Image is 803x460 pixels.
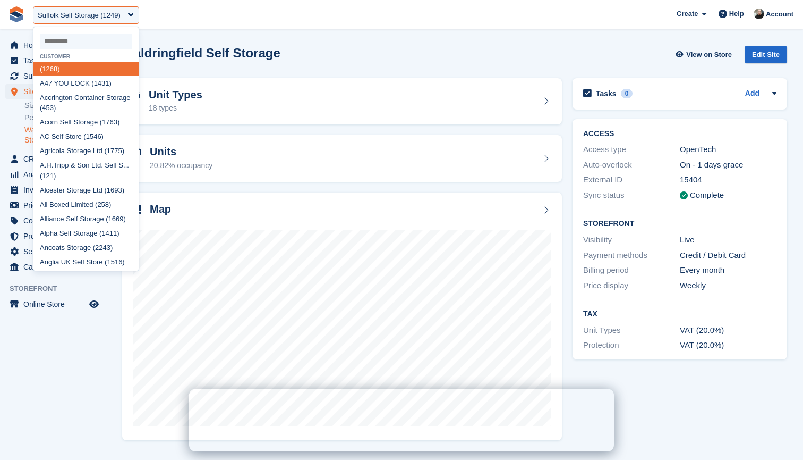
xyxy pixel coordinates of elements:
[23,244,87,259] span: Settings
[583,280,680,292] div: Price display
[122,46,280,60] h2: Waldringfield Self Storage
[33,130,139,144] div: AC Self Store (1546)
[674,46,736,63] a: View on Store
[33,54,139,60] div: Customer
[583,234,680,246] div: Visibility
[583,324,680,337] div: Unit Types
[690,189,724,202] div: Complete
[122,78,562,125] a: Unit Types 18 types
[583,159,680,171] div: Auto-overlock
[621,89,633,98] div: 0
[149,103,202,114] div: 18 types
[5,182,100,197] a: menu
[5,38,100,53] a: menu
[680,264,776,277] div: Every month
[680,249,776,262] div: Credit / Debit Card
[766,9,793,20] span: Account
[5,260,100,274] a: menu
[680,324,776,337] div: VAT (20.0%)
[677,9,698,19] span: Create
[149,89,202,101] h2: Unit Types
[583,130,776,138] h2: ACCESS
[680,144,776,156] div: OpenTech
[680,234,776,246] div: Live
[686,49,732,60] span: View on Store
[33,226,139,240] div: Alpha Self Storage (1411)
[33,212,139,226] div: Alliance Self Storage (1669)
[583,144,680,156] div: Access type
[729,9,744,19] span: Help
[5,152,100,166] a: menu
[122,135,562,182] a: Units 20.82% occupancy
[583,249,680,262] div: Payment methods
[24,113,100,123] a: Pettistree Self Storage
[23,53,87,68] span: Tasks
[33,183,139,197] div: Alcester Storage Ltd (1693)
[680,159,776,171] div: On - 1 days grace
[5,229,100,244] a: menu
[33,158,139,183] div: A.H.Tripp & Son Ltd. Self S... (121)
[10,283,106,294] span: Storefront
[23,167,87,182] span: Analytics
[583,174,680,186] div: External ID
[150,203,171,215] h2: Map
[23,69,87,83] span: Subscriptions
[583,189,680,202] div: Sync status
[33,144,139,158] div: Agricola Storage Ltd (1775)
[745,46,787,63] div: Edit Site
[24,101,100,111] a: Sizewell Self Storage
[5,198,100,213] a: menu
[5,244,100,259] a: menu
[5,53,100,68] a: menu
[23,182,87,197] span: Invoices
[23,297,87,312] span: Online Store
[23,213,87,228] span: Coupons
[583,220,776,228] h2: Storefront
[33,90,139,115] div: Accrington Container Storage (453)
[38,10,121,21] div: Suffolk Self Storage (1249)
[33,115,139,130] div: Acorn Self Storage (1763)
[754,9,764,19] img: Tom Huddleston
[23,38,87,53] span: Home
[680,174,776,186] div: 15404
[122,193,562,441] a: Map
[23,229,87,244] span: Protection
[88,298,100,311] a: Preview store
[5,167,100,182] a: menu
[745,46,787,68] a: Edit Site
[33,255,139,269] div: Anglia UK Self Store (1516)
[23,152,87,166] span: CRM
[33,76,139,90] div: A47 YOU LOCK (1431)
[23,260,87,274] span: Capital
[150,146,212,158] h2: Units
[596,89,617,98] h2: Tasks
[23,198,87,213] span: Pricing
[5,84,100,99] a: menu
[23,84,87,99] span: Sites
[5,213,100,228] a: menu
[150,160,212,171] div: 20.82% occupancy
[8,6,24,22] img: stora-icon-8386f47178a22dfd0bd8f6a31ec36ba5ce8667c1dd55bd0f319d3a0aa187defe.svg
[583,339,680,352] div: Protection
[24,125,100,145] a: Waldringfield Self Storage
[33,62,139,76] div: (1268)
[189,389,614,451] iframe: Intercom live chat banner
[745,88,759,100] a: Add
[583,310,776,319] h2: Tax
[680,280,776,292] div: Weekly
[583,264,680,277] div: Billing period
[5,69,100,83] a: menu
[5,297,100,312] a: menu
[33,240,139,255] div: Ancoats Storage (2243)
[33,197,139,212] div: All Boxed Limited (258)
[680,339,776,352] div: VAT (20.0%)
